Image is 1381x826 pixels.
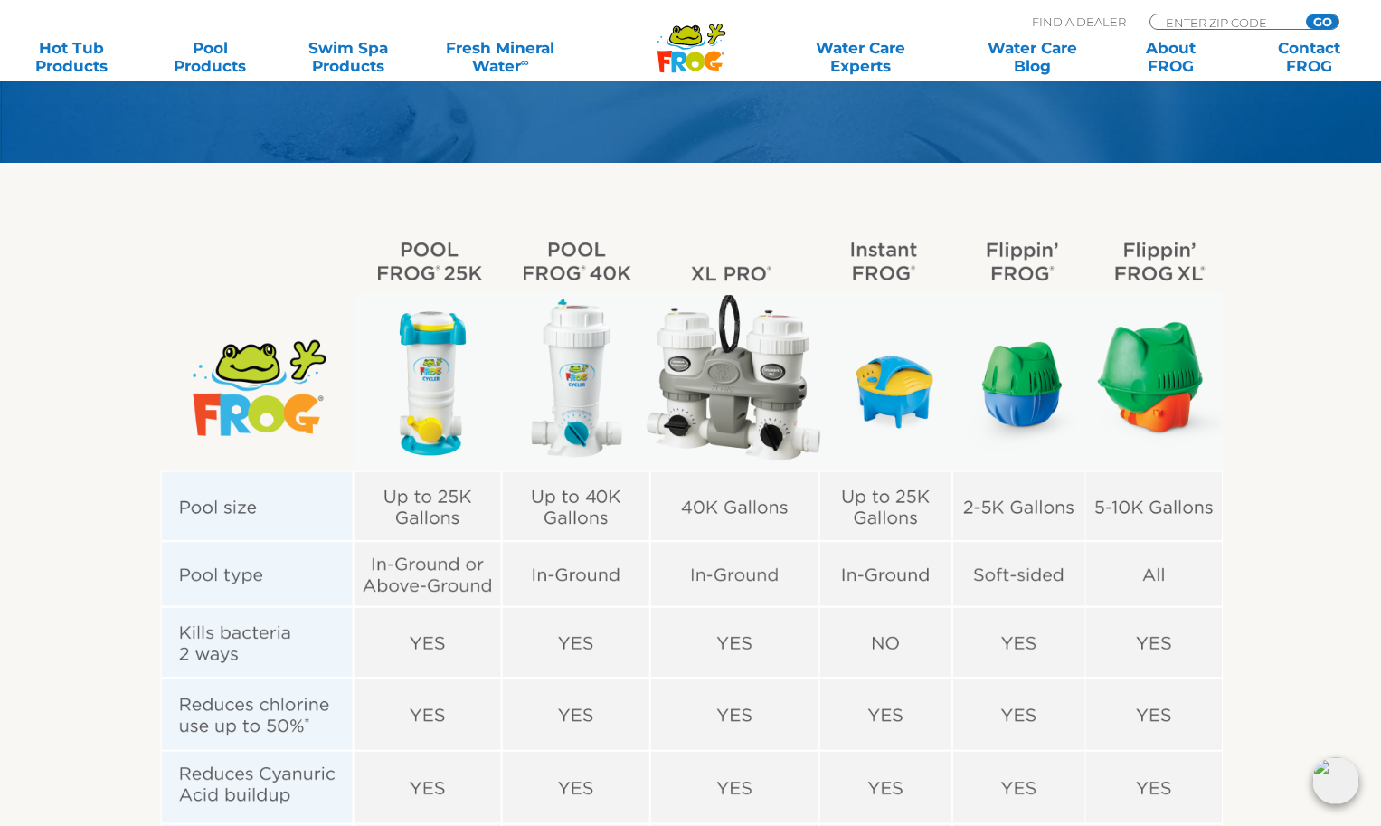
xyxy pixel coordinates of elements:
a: AboutFROG [1117,39,1225,75]
p: Find A Dealer [1032,14,1126,30]
a: Hot TubProducts [18,39,126,75]
sup: ∞ [521,55,529,69]
img: openIcon [1312,757,1359,804]
a: PoolProducts [156,39,264,75]
a: Fresh MineralWater∞ [433,39,568,75]
input: Zip Code Form [1164,14,1286,30]
a: Water CareBlog [979,39,1086,75]
a: Swim SpaProducts [295,39,402,75]
a: Water CareExperts [773,39,948,75]
input: GO [1306,14,1338,29]
a: ContactFROG [1255,39,1363,75]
